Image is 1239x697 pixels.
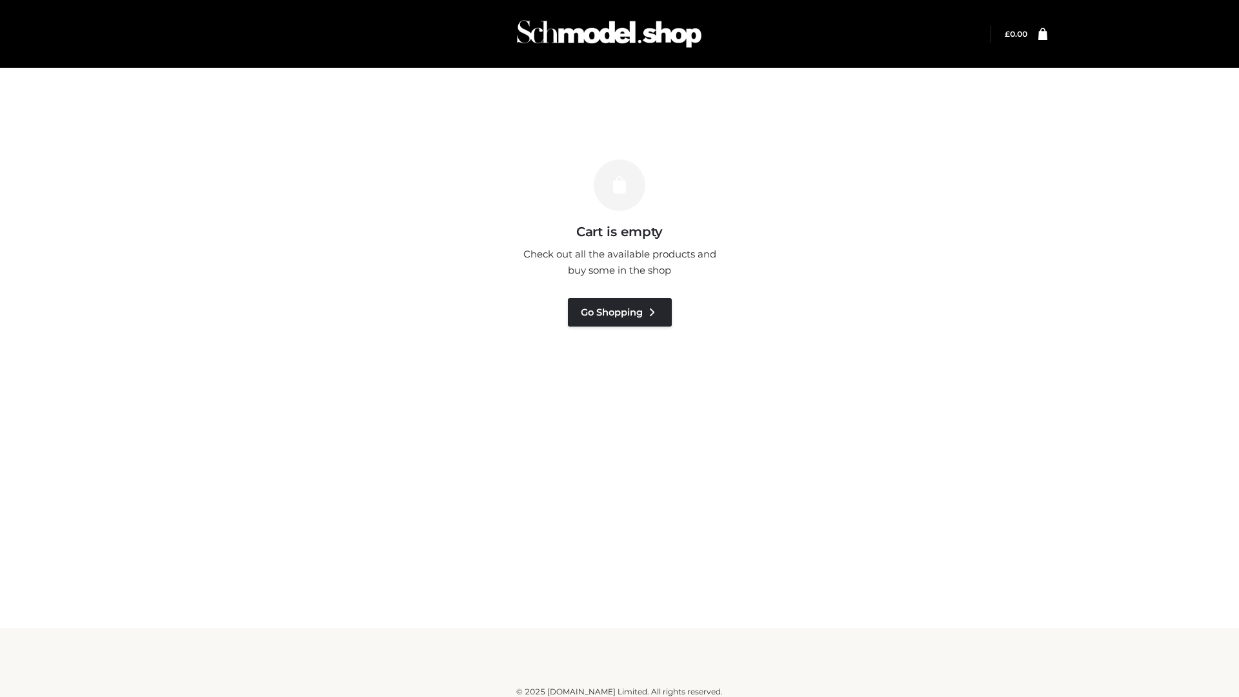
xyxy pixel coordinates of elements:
[512,8,706,59] img: Schmodel Admin 964
[1005,29,1027,39] bdi: 0.00
[1005,29,1010,39] span: £
[1005,29,1027,39] a: £0.00
[568,298,672,327] a: Go Shopping
[516,246,723,279] p: Check out all the available products and buy some in the shop
[221,224,1018,239] h3: Cart is empty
